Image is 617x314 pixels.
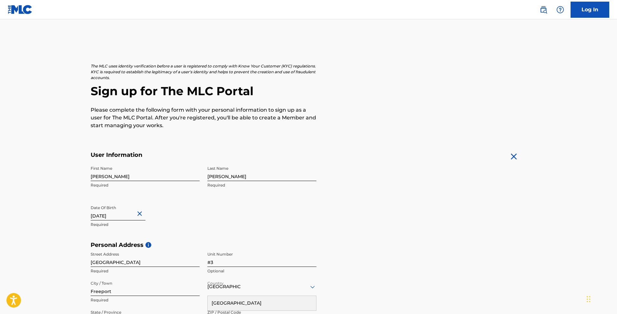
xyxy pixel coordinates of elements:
img: search [540,6,547,14]
h5: User Information [91,151,316,159]
div: Drag [587,289,591,309]
label: Country [207,277,224,286]
p: Optional [207,268,316,274]
button: Close [136,204,145,224]
p: Required [91,182,200,188]
img: close [509,151,519,162]
p: The MLC uses identity verification before a user is registered to comply with Know Your Customer ... [91,63,316,81]
p: Required [91,268,200,274]
img: MLC Logo [8,5,33,14]
a: Log In [571,2,609,18]
h2: Sign up for The MLC Portal [91,84,527,98]
a: Public Search [537,3,550,16]
p: Required [207,182,316,188]
h5: Personal Address [91,241,527,249]
p: Please complete the following form with your personal information to sign up as a user for The ML... [91,106,316,129]
div: [GEOGRAPHIC_DATA] [208,296,316,310]
img: help [556,6,564,14]
span: i [145,242,151,248]
p: Required [91,222,200,228]
iframe: Chat Widget [585,283,617,314]
div: Help [554,3,567,16]
p: Required [91,297,200,303]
